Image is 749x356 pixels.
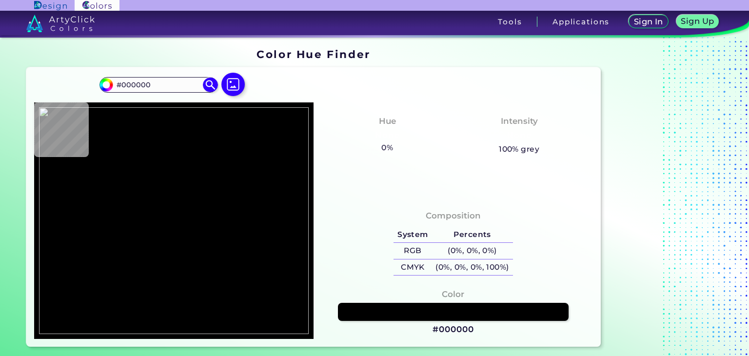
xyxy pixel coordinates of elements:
[629,15,669,28] a: Sign In
[256,47,370,61] h1: Color Hue Finder
[426,209,481,223] h4: Composition
[501,114,538,128] h4: Intensity
[676,15,719,28] a: Sign Up
[26,15,95,32] img: logo_artyclick_colors_white.svg
[39,107,309,334] img: 3ae2674a-4ed3-4014-ab23-efaa28e6bcfa
[432,243,513,259] h5: (0%, 0%, 0%)
[442,287,464,301] h4: Color
[552,18,610,25] h3: Applications
[432,227,513,243] h5: Percents
[394,243,432,259] h5: RGB
[432,259,513,276] h5: (0%, 0%, 0%, 100%)
[221,73,245,96] img: icon picture
[379,114,396,128] h4: Hue
[605,44,727,350] iframe: Advertisement
[681,17,714,25] h5: Sign Up
[203,78,217,92] img: icon search
[394,227,432,243] h5: System
[371,130,404,141] h3: None
[113,79,204,92] input: type color..
[634,18,663,25] h5: Sign In
[433,324,473,336] h3: #000000
[34,1,67,10] img: ArtyClick Design logo
[498,18,522,25] h3: Tools
[377,141,396,154] h5: 0%
[503,130,535,141] h3: None
[394,259,432,276] h5: CMYK
[499,143,539,156] h5: 100% grey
